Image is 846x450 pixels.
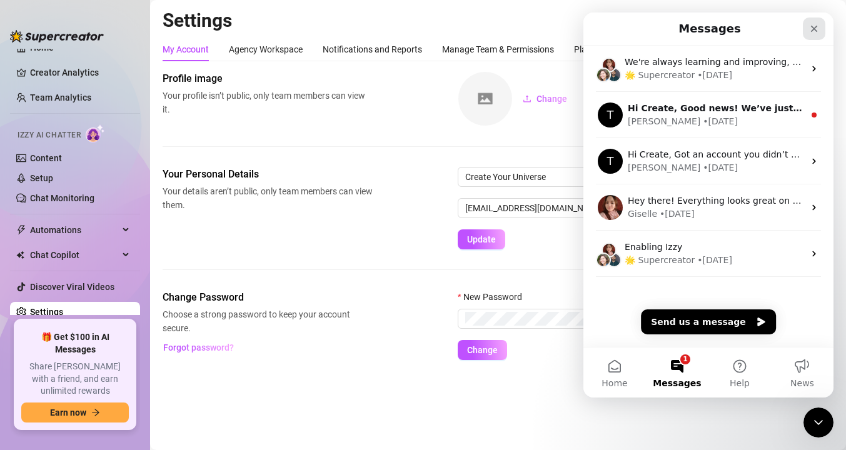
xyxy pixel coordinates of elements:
div: Plans & Billing [574,42,628,56]
span: Help [146,366,166,375]
input: Enter name [458,167,833,187]
div: My Account [163,42,209,56]
img: logo-BBDzfeDw.svg [10,30,104,42]
div: Profile image for Tanya [14,90,39,115]
a: Setup [30,173,53,183]
img: Giselle avatar [18,230,33,245]
span: Change [536,94,567,104]
div: • [DATE] [119,102,154,116]
a: Chat Monitoring [30,193,94,203]
span: Share [PERSON_NAME] with a friend, and earn unlimited rewards [21,361,129,397]
a: Team Analytics [30,92,91,102]
span: Messages [69,366,118,375]
span: upload [523,94,531,103]
div: Giselle [44,195,74,208]
button: Send us a message [58,297,193,322]
div: • [DATE] [76,195,111,208]
span: thunderbolt [16,225,26,235]
a: Discover Viral Videos [30,282,114,292]
a: Home [30,42,54,52]
div: • [DATE] [119,149,154,162]
div: Manage Team & Permissions [442,42,554,56]
img: Profile image for Giselle [14,182,39,207]
span: Enabling Izzy [41,229,99,239]
img: Chat Copilot [16,251,24,259]
a: Creator Analytics [30,62,130,82]
span: 🎁 Get $100 in AI Messages [21,331,129,356]
span: Change Password [163,290,373,305]
a: Settings [30,307,63,317]
span: Profile image [163,71,373,86]
span: Earn now [50,407,86,417]
img: AI Chatter [86,124,105,142]
div: • [DATE] [114,241,149,254]
div: 🌟 Supercreator [41,56,111,69]
button: Forgot password? [163,337,234,357]
div: [PERSON_NAME] [44,149,117,162]
span: Your details aren’t public, only team members can view them. [163,184,373,212]
span: Change [467,345,498,355]
img: Yoni avatar [23,240,38,255]
button: Change [513,89,577,109]
button: Earn nowarrow-right [21,402,129,422]
img: Ella avatar [13,240,28,255]
span: Choose a strong password to keep your account secure. [163,307,373,335]
iframe: Intercom live chat [803,407,833,437]
div: Agency Workspace [229,42,303,56]
input: Enter new email [458,198,833,218]
h2: Settings [163,9,833,32]
div: Profile image for Tanya [14,136,39,161]
input: New Password [465,312,815,326]
span: Forgot password? [163,342,234,352]
a: Content [30,153,62,163]
span: Your profile isn’t public, only team members can view it. [163,89,373,116]
iframe: Intercom live chat [583,12,833,397]
img: square-placeholder.png [458,72,512,126]
div: • [DATE] [114,56,149,69]
span: News [207,366,231,375]
span: Chat Copilot [30,245,119,265]
button: Change [458,340,507,360]
button: Help [125,335,188,385]
div: 🌟 Supercreator [41,241,111,254]
span: Home [18,366,44,375]
div: Notifications and Reports [323,42,422,56]
button: News [188,335,250,385]
button: Update [458,229,505,249]
span: Your Personal Details [163,167,373,182]
div: [PERSON_NAME] [44,102,117,116]
label: New Password [458,290,530,304]
span: Automations [30,220,119,240]
span: Update [467,234,496,244]
span: arrow-right [91,408,100,417]
button: Messages [63,335,125,385]
span: Izzy AI Chatter [18,129,81,141]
